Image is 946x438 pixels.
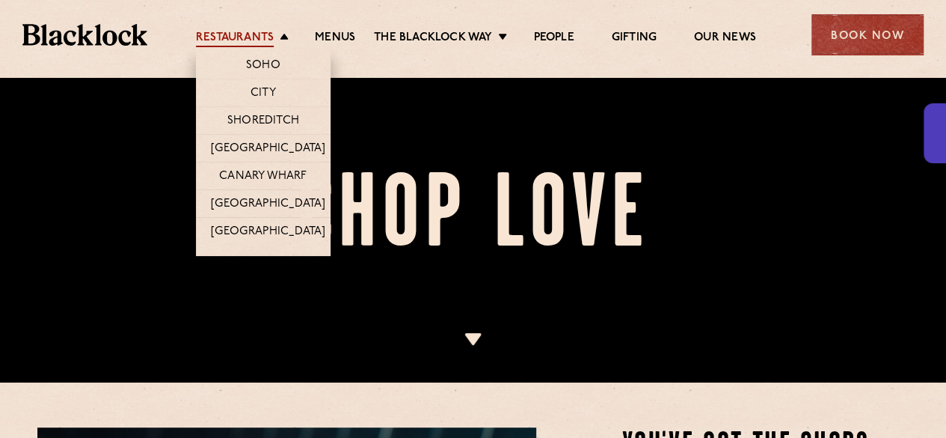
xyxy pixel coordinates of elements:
a: People [533,31,574,47]
a: [GEOGRAPHIC_DATA] [211,225,325,241]
a: City [251,86,276,103]
img: BL_Textured_Logo-footer-cropped.svg [22,24,147,45]
a: Soho [246,58,280,75]
a: Menus [315,31,355,47]
a: The Blacklock Way [374,31,492,47]
a: Gifting [612,31,657,47]
a: Shoreditch [227,114,299,130]
div: Book Now [811,14,924,55]
a: [GEOGRAPHIC_DATA] [211,197,325,213]
a: [GEOGRAPHIC_DATA] [211,142,325,158]
a: Our News [694,31,756,47]
a: Canary Wharf [219,169,307,186]
a: Restaurants [196,31,274,47]
img: icon-dropdown-cream.svg [464,333,482,345]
